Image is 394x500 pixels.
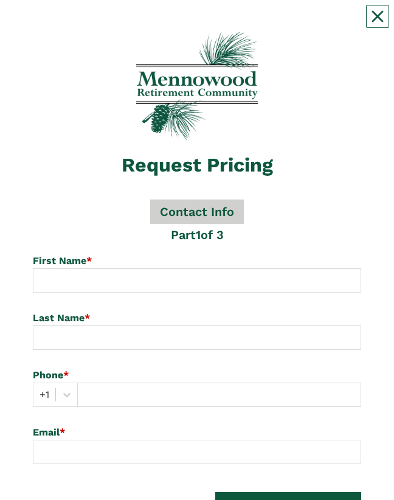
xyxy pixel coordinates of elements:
[171,226,224,244] div: Part 1 of 3
[33,255,86,266] span: First Name
[33,312,85,324] span: Last Name
[136,32,258,141] img: 0a85d7bb-3aa7-4234-83cd-e8afab45645c.png
[150,200,244,224] span: Contact Info
[33,369,63,381] span: Phone
[33,155,361,175] div: Request Pricing
[366,5,389,28] button: Close
[33,426,60,438] span: Email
